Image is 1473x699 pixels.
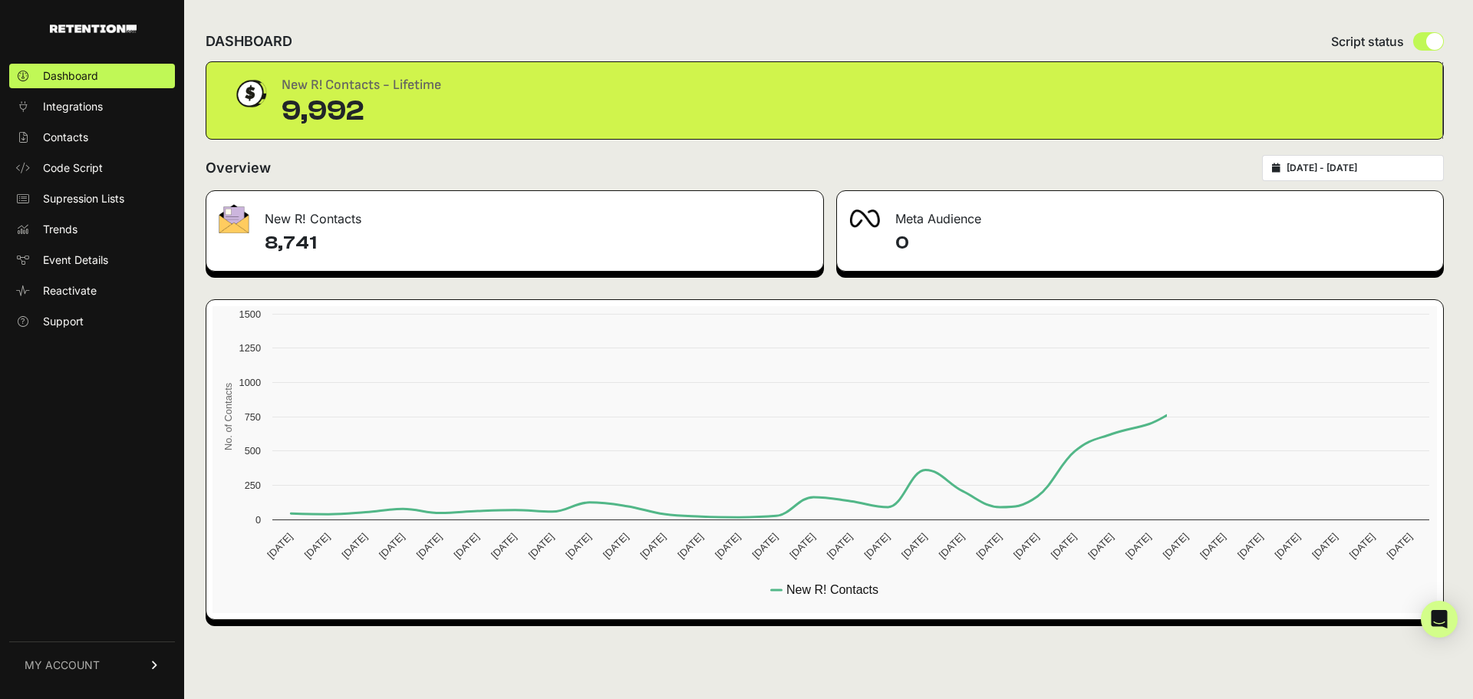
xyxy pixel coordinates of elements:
text: [DATE] [414,531,444,561]
span: Integrations [43,99,103,114]
text: 250 [245,480,261,491]
span: Contacts [43,130,88,145]
text: [DATE] [451,531,481,561]
text: [DATE] [1347,531,1377,561]
h2: DASHBOARD [206,31,292,52]
text: [DATE] [1086,531,1115,561]
text: [DATE] [339,531,369,561]
img: fa-meta-2f981b61bb99beabf952f7030308934f19ce035c18b003e963880cc3fabeebb7.png [849,209,880,228]
img: fa-envelope-19ae18322b30453b285274b1b8af3d052b27d846a4fbe8435d1a52b978f639a2.png [219,204,249,233]
div: New R! Contacts - Lifetime [282,74,441,96]
img: Retention.com [50,25,137,33]
text: [DATE] [825,531,855,561]
text: 500 [245,445,261,457]
a: Support [9,309,175,334]
text: [DATE] [601,531,631,561]
text: [DATE] [1310,531,1340,561]
text: [DATE] [1385,531,1415,561]
text: [DATE] [302,531,332,561]
span: Trends [43,222,77,237]
text: [DATE] [1011,531,1041,561]
span: Dashboard [43,68,98,84]
text: [DATE] [1049,531,1079,561]
span: Script status [1331,32,1404,51]
span: Reactivate [43,283,97,298]
text: [DATE] [1273,531,1303,561]
text: No. of Contacts [222,383,234,450]
a: Integrations [9,94,175,119]
text: [DATE] [489,531,519,561]
text: [DATE] [675,531,705,561]
text: 1500 [239,308,261,320]
text: [DATE] [265,531,295,561]
a: MY ACCOUNT [9,641,175,688]
h2: Overview [206,157,271,179]
text: [DATE] [862,531,891,561]
text: 1250 [239,342,261,354]
a: Event Details [9,248,175,272]
div: Open Intercom Messenger [1421,601,1458,638]
text: 1000 [239,377,261,388]
a: Contacts [9,125,175,150]
text: [DATE] [937,531,967,561]
text: [DATE] [1235,531,1265,561]
text: [DATE] [563,531,593,561]
a: Code Script [9,156,175,180]
h4: 8,741 [265,231,811,256]
h4: 0 [895,231,1431,256]
text: [DATE] [899,531,929,561]
text: New R! Contacts [786,583,878,596]
text: [DATE] [974,531,1003,561]
span: Event Details [43,252,108,268]
a: Dashboard [9,64,175,88]
text: 750 [245,411,261,423]
a: Supression Lists [9,186,175,211]
text: [DATE] [713,531,743,561]
div: 9,992 [282,96,441,127]
text: [DATE] [526,531,556,561]
text: [DATE] [638,531,668,561]
span: Support [43,314,84,329]
text: [DATE] [787,531,817,561]
a: Trends [9,217,175,242]
text: [DATE] [1123,531,1153,561]
span: MY ACCOUNT [25,658,100,673]
a: Reactivate [9,279,175,303]
text: 0 [255,514,261,526]
text: [DATE] [1198,531,1227,561]
img: dollar-coin-05c43ed7efb7bc0c12610022525b4bbbb207c7efeef5aecc26f025e68dcafac9.png [231,74,269,113]
span: Code Script [43,160,103,176]
div: New R! Contacts [206,191,823,237]
div: Meta Audience [837,191,1443,237]
span: Supression Lists [43,191,124,206]
text: [DATE] [1161,531,1191,561]
text: [DATE] [377,531,407,561]
text: [DATE] [750,531,780,561]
